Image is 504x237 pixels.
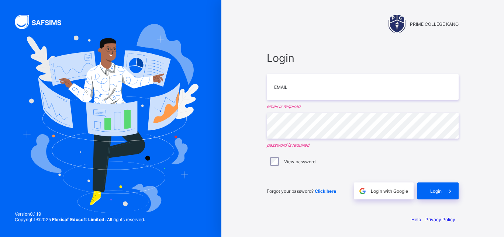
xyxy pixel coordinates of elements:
[371,188,408,194] span: Login with Google
[15,217,145,222] span: Copyright © 2025 All rights reserved.
[430,188,442,194] span: Login
[15,15,70,29] img: SAFSIMS Logo
[358,187,367,195] img: google.396cfc9801f0270233282035f929180a.svg
[267,142,459,148] em: password is required
[267,188,336,194] span: Forgot your password?
[411,217,421,222] a: Help
[425,217,455,222] a: Privacy Policy
[284,159,315,164] label: View password
[23,24,199,213] img: Hero Image
[267,52,459,65] span: Login
[315,188,336,194] a: Click here
[267,104,459,109] em: email is required
[15,211,145,217] span: Version 0.1.19
[410,21,459,27] span: PRIME COLLEGE KANO
[52,217,106,222] strong: Flexisaf Edusoft Limited.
